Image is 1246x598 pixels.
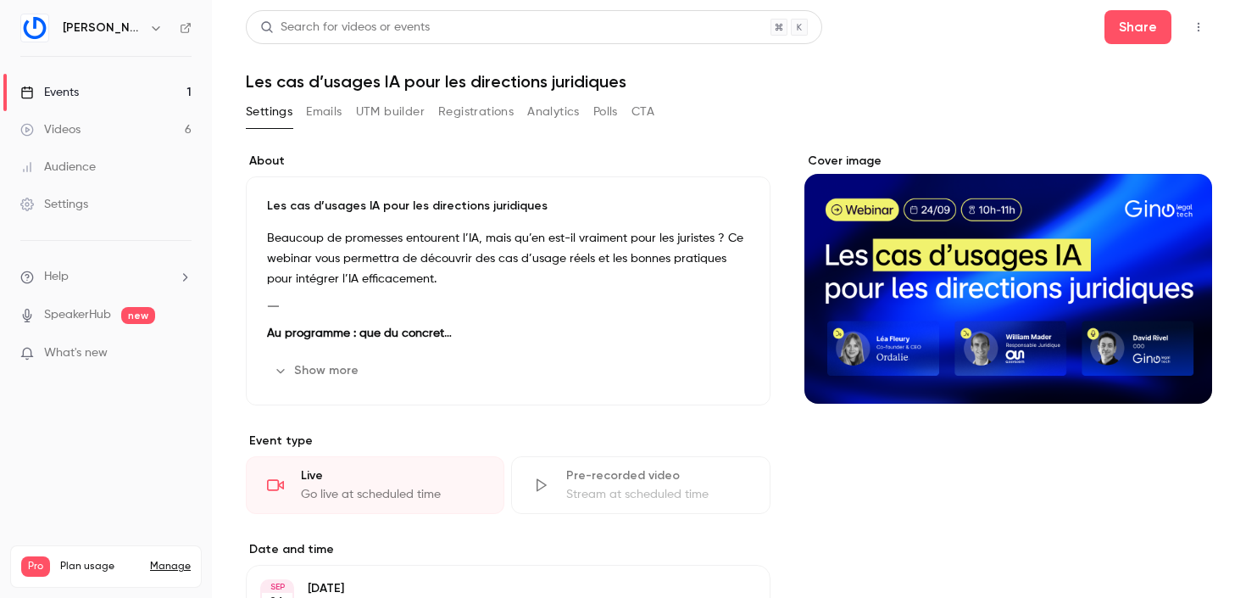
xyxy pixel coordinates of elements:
[246,456,504,514] div: LiveGo live at scheduled time
[260,19,430,36] div: Search for videos or events
[20,121,81,138] div: Videos
[511,456,770,514] div: Pre-recorded videoStream at scheduled time
[246,541,770,558] label: Date and time
[21,556,50,577] span: Pro
[60,560,140,573] span: Plan usage
[804,153,1212,404] section: Cover image
[308,580,681,597] p: [DATE]
[44,306,111,324] a: SpeakerHub
[438,98,514,126] button: Registrations
[246,71,1212,92] h1: Les cas d’usages IA pour les directions juridiques
[20,196,88,213] div: Settings
[267,327,452,339] strong: Au programme : que du concret
[20,268,192,286] li: help-dropdown-opener
[301,486,483,503] div: Go live at scheduled time
[63,20,142,36] h6: [PERSON_NAME]
[267,296,749,316] p: ⸻
[121,307,155,324] span: new
[246,433,770,450] p: Event type
[21,14,48,42] img: Gino LegalTech
[246,153,770,170] label: About
[301,467,483,484] div: Live
[593,98,618,126] button: Polls
[20,84,79,101] div: Events
[267,198,749,215] p: Les cas d’usages IA pour les directions juridiques
[1104,10,1171,44] button: Share
[566,486,748,503] div: Stream at scheduled time
[804,153,1212,170] label: Cover image
[631,98,654,126] button: CTA
[262,581,292,593] div: SEP
[246,98,292,126] button: Settings
[566,467,748,484] div: Pre-recorded video
[527,98,580,126] button: Analytics
[20,159,96,176] div: Audience
[150,560,191,573] a: Manage
[306,98,342,126] button: Emails
[44,344,108,362] span: What's new
[356,98,425,126] button: UTM builder
[171,346,192,361] iframe: Noticeable Trigger
[267,357,369,384] button: Show more
[267,228,749,289] p: Beaucoup de promesses entourent l’IA, mais qu’en est-il vraiment pour les juristes ? Ce webinar v...
[44,268,69,286] span: Help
